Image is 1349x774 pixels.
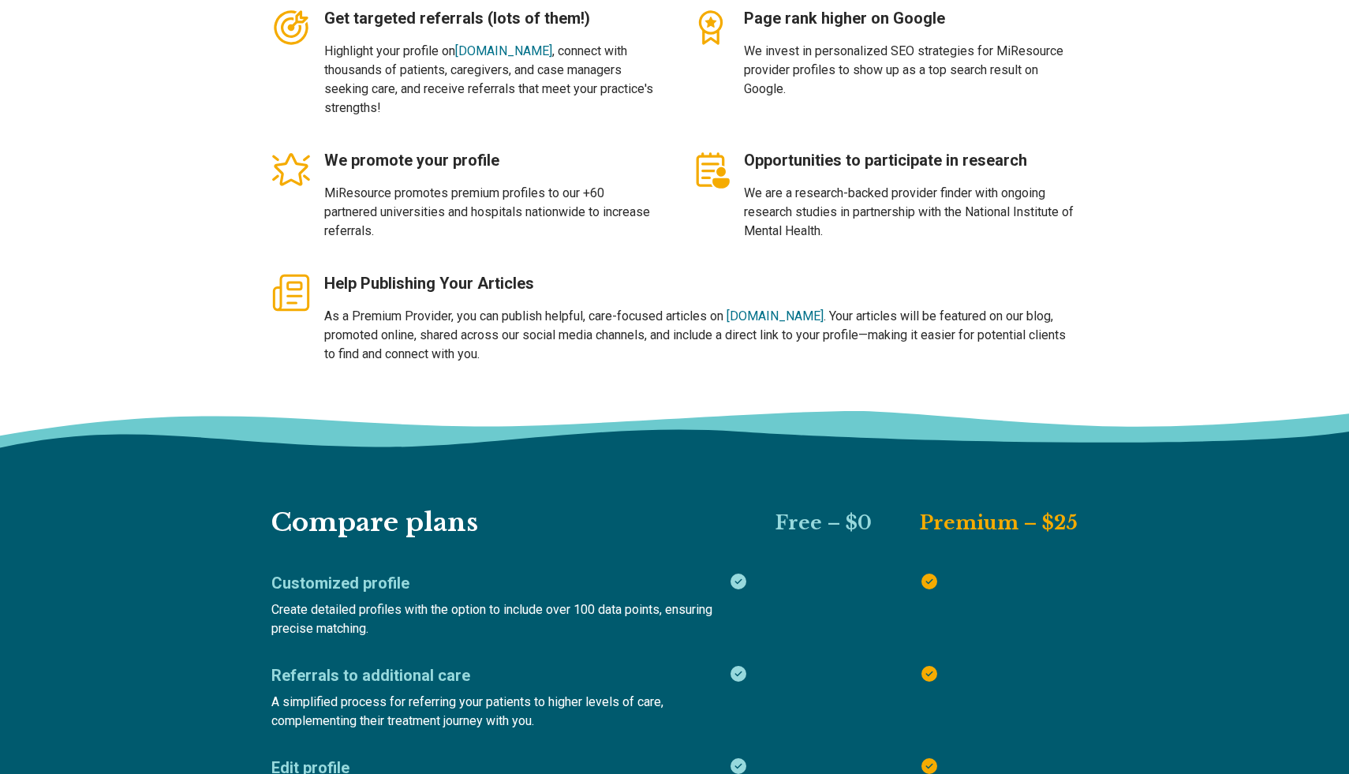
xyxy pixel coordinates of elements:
[727,308,824,323] a: [DOMAIN_NAME]
[744,149,1078,171] h3: Opportunities to participate in research
[744,42,1078,99] p: We invest in personalized SEO strategies for MiResource provider profiles to show up as a top sea...
[744,7,1078,29] h3: Page rank higher on Google
[920,511,1078,534] span: Premium – $25
[744,184,1078,241] p: We are a research-backed provider finder with ongoing research studies in partnership with the Na...
[324,272,1078,294] h3: Help Publishing Your Articles
[324,307,1078,364] p: As a Premium Provider, you can publish helpful, care-focused articles on . Your articles will be ...
[324,184,659,241] p: MiResource promotes premium profiles to our +60 partnered universities and hospitals nationwide t...
[271,693,727,731] p: A simplified process for referring your patients to higher levels of care, complementing their tr...
[271,572,409,594] p: Customized profile
[271,507,478,538] span: Compare plans
[775,511,872,534] span: Free – $0
[324,7,659,29] h3: Get targeted referrals (lots of them!)
[324,42,659,118] p: Highlight your profile on , connect with thousands of patients, caregivers, and case managers see...
[324,149,659,171] h3: We promote your profile
[271,664,470,686] p: Referrals to additional care
[271,600,727,638] p: Create detailed profiles with the option to include over 100 data points, ensuring precise matching.
[455,43,552,58] a: [DOMAIN_NAME]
